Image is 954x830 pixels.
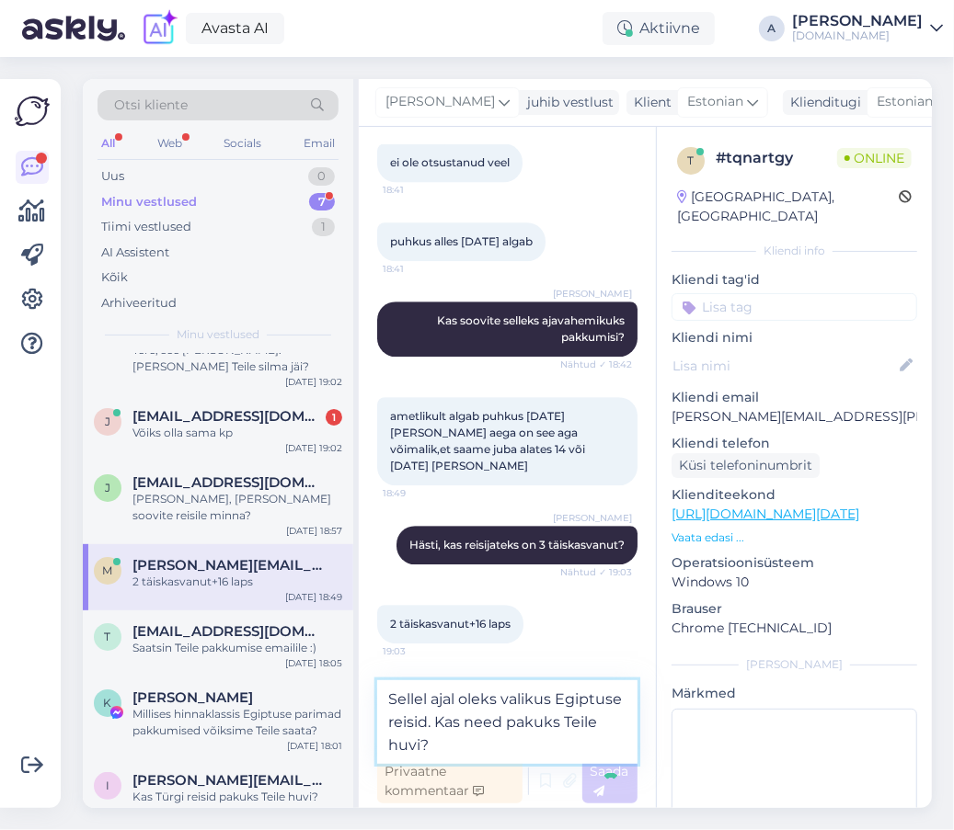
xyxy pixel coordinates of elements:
[105,415,110,428] span: J
[759,16,785,41] div: A
[132,772,324,789] span: Inge.jasner@gmail.com
[106,779,109,792] span: I
[672,619,917,638] p: Chrome [TECHNICAL_ID]
[285,375,342,389] div: [DATE] 19:02
[132,408,324,425] span: Jairanneli@gmail.com
[626,93,672,112] div: Klient
[186,13,284,44] a: Avasta AI
[132,689,253,706] span: Kristiina Borisik
[672,293,917,321] input: Lisa tag
[132,425,342,441] div: Võiks olla sama kp
[603,12,715,45] div: Aktiivne
[672,573,917,592] p: Windows 10
[383,486,452,500] span: 18:49
[672,553,917,573] p: Operatsioonisüsteem
[101,244,169,262] div: AI Assistent
[309,193,335,211] div: 7
[300,131,339,155] div: Email
[132,640,342,656] div: Saatsin Teile pakkumise emailile :)
[103,563,113,577] span: m
[672,434,917,453] p: Kliendi telefon
[312,218,335,236] div: 1
[285,656,342,670] div: [DATE] 18:05
[672,506,859,522] a: [URL][DOMAIN_NAME][DATE]
[132,574,342,590] div: 2 täiskasvanut+16 laps
[560,358,632,371] span: Nähtud ✓ 18:42
[101,218,191,236] div: Tiimi vestlused
[553,511,632,525] span: [PERSON_NAME]
[672,656,917,673] div: [PERSON_NAME]
[132,474,324,491] span: Jairanneli@gmail.com
[520,93,614,112] div: juhib vestlust
[716,147,837,169] div: # tqnartgy
[383,183,452,197] span: 18:41
[672,529,917,546] p: Vaata edasi ...
[688,153,695,167] span: t
[132,557,324,574] span: margo.tilk@gmail.com
[132,491,342,524] div: [PERSON_NAME], [PERSON_NAME] soovite reisile minna?
[672,485,917,505] p: Klienditeekond
[220,131,265,155] div: Socials
[286,524,342,538] div: [DATE] 18:57
[114,96,188,115] span: Otsi kliente
[672,599,917,619] p: Brauser
[105,481,110,495] span: J
[140,9,178,48] img: explore-ai
[132,706,342,739] div: Millises hinnaklassis Egiptuse parimad pakkumised võiksime Teile saata?
[132,342,342,375] div: Tere, see [PERSON_NAME]. [PERSON_NAME] Teile silma jäi?
[326,409,342,426] div: 1
[105,630,111,643] span: t
[409,538,625,551] span: Hästi, kas reisijateks on 3 täiskasvanut?
[385,92,495,112] span: [PERSON_NAME]
[687,92,743,112] span: Estonian
[390,409,588,472] span: ametlikult algab puhkus [DATE] [PERSON_NAME] aega on see aga võimalik,et saame juba alates 14 või...
[837,148,912,168] span: Online
[792,14,943,43] a: [PERSON_NAME][DOMAIN_NAME]
[104,696,112,710] span: K
[15,94,50,129] img: Askly Logo
[284,805,342,819] div: [DATE] 17:44
[390,234,533,248] span: puhkus alles [DATE] algab
[560,565,632,579] span: Nähtud ✓ 19:03
[672,453,820,478] div: Küsi telefoninumbrit
[383,644,452,658] span: 19:03
[672,407,917,426] p: [PERSON_NAME][EMAIL_ADDRESS][PERSON_NAME][DOMAIN_NAME]
[285,590,342,604] div: [DATE] 18:49
[285,441,342,455] div: [DATE] 19:02
[287,739,342,753] div: [DATE] 18:01
[98,131,119,155] div: All
[672,388,917,407] p: Kliendi email
[672,270,917,290] p: Kliendi tag'id
[390,617,511,631] span: 2 täiskasvanut+16 laps
[177,326,259,343] span: Minu vestlused
[101,294,177,313] div: Arhiveeritud
[437,313,627,344] span: Kas soovite selleks ajavahemikuks pakkumisi?
[390,155,510,169] span: ei ole otsustanud veel
[672,243,917,259] div: Kliendi info
[308,167,335,186] div: 0
[792,14,923,28] div: [PERSON_NAME]
[101,193,197,211] div: Minu vestlused
[101,268,128,287] div: Kõik
[677,188,899,226] div: [GEOGRAPHIC_DATA], [GEOGRAPHIC_DATA]
[672,684,917,703] p: Märkmed
[672,328,917,347] p: Kliendi nimi
[132,789,342,805] div: Kas Türgi reisid pakuks Teile huvi?
[783,93,861,112] div: Klienditugi
[672,356,896,376] input: Lisa nimi
[132,623,324,640] span: tuvike009@hot.ee
[553,287,632,301] span: [PERSON_NAME]
[877,92,933,112] span: Estonian
[154,131,186,155] div: Web
[792,28,923,43] div: [DOMAIN_NAME]
[101,167,124,186] div: Uus
[383,262,452,276] span: 18:41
